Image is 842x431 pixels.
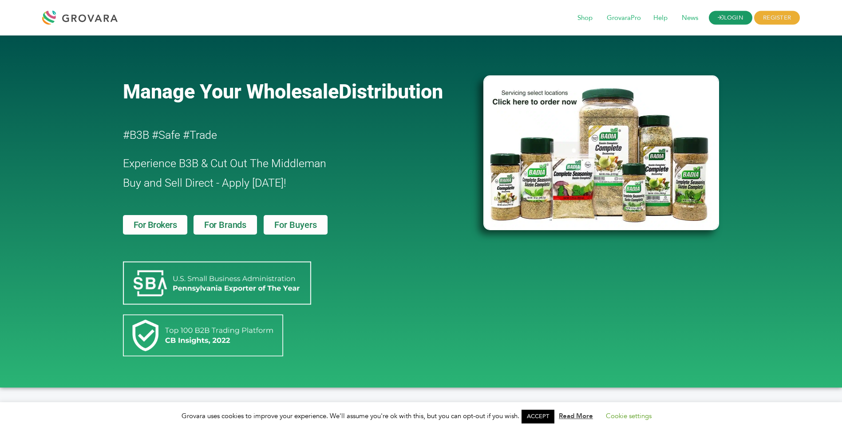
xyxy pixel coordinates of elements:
[571,13,599,23] a: Shop
[522,410,554,423] a: ACCEPT
[123,215,188,235] a: For Brokers
[339,80,443,103] span: Distribution
[601,10,647,27] span: GrovaraPro
[264,215,328,235] a: For Buyers
[647,13,674,23] a: Help
[709,11,752,25] a: LOGIN
[123,125,433,145] h2: #B3B #Safe #Trade
[676,10,704,27] span: News
[182,411,660,420] span: Grovara uses cookies to improve your experience. We'll assume you're ok with this, but you can op...
[676,13,704,23] a: News
[601,13,647,23] a: GrovaraPro
[647,10,674,27] span: Help
[274,220,317,229] span: For Buyers
[123,80,339,103] span: Manage Your Wholesale
[754,11,800,25] span: REGISTER
[559,411,593,420] a: Read More
[204,220,246,229] span: For Brands
[134,220,177,229] span: For Brokers
[123,176,286,189] span: Buy and Sell Direct - Apply [DATE]!
[571,10,599,27] span: Shop
[123,80,469,103] a: Manage Your WholesaleDistribution
[194,215,257,235] a: For Brands
[123,157,326,170] span: Experience B3B & Cut Out The Middleman
[606,411,652,420] a: Cookie settings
